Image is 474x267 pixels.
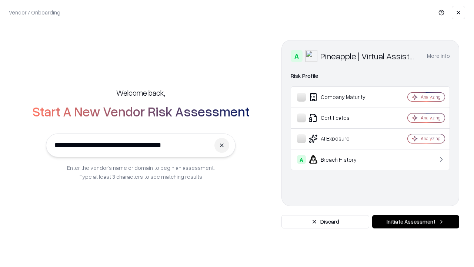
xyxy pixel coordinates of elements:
div: Analyzing [421,94,441,100]
div: AI Exposure [297,134,385,143]
div: Company Maturity [297,93,385,102]
div: A [297,155,306,164]
div: Breach History [297,155,385,164]
div: Certificates [297,113,385,122]
img: Pineapple | Virtual Assistant Agency [306,50,317,62]
h5: Welcome back, [116,88,165,98]
button: More info [427,49,450,63]
div: Analyzing [421,135,441,142]
h2: Start A New Vendor Risk Assessment [32,104,250,119]
div: Risk Profile [291,72,450,80]
div: Pineapple | Virtual Assistant Agency [320,50,418,62]
div: Analyzing [421,115,441,121]
button: Discard [281,215,369,228]
p: Enter the vendor’s name or domain to begin an assessment. Type at least 3 characters to see match... [67,163,215,181]
button: Initiate Assessment [372,215,459,228]
p: Vendor / Onboarding [9,9,60,16]
div: A [291,50,303,62]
